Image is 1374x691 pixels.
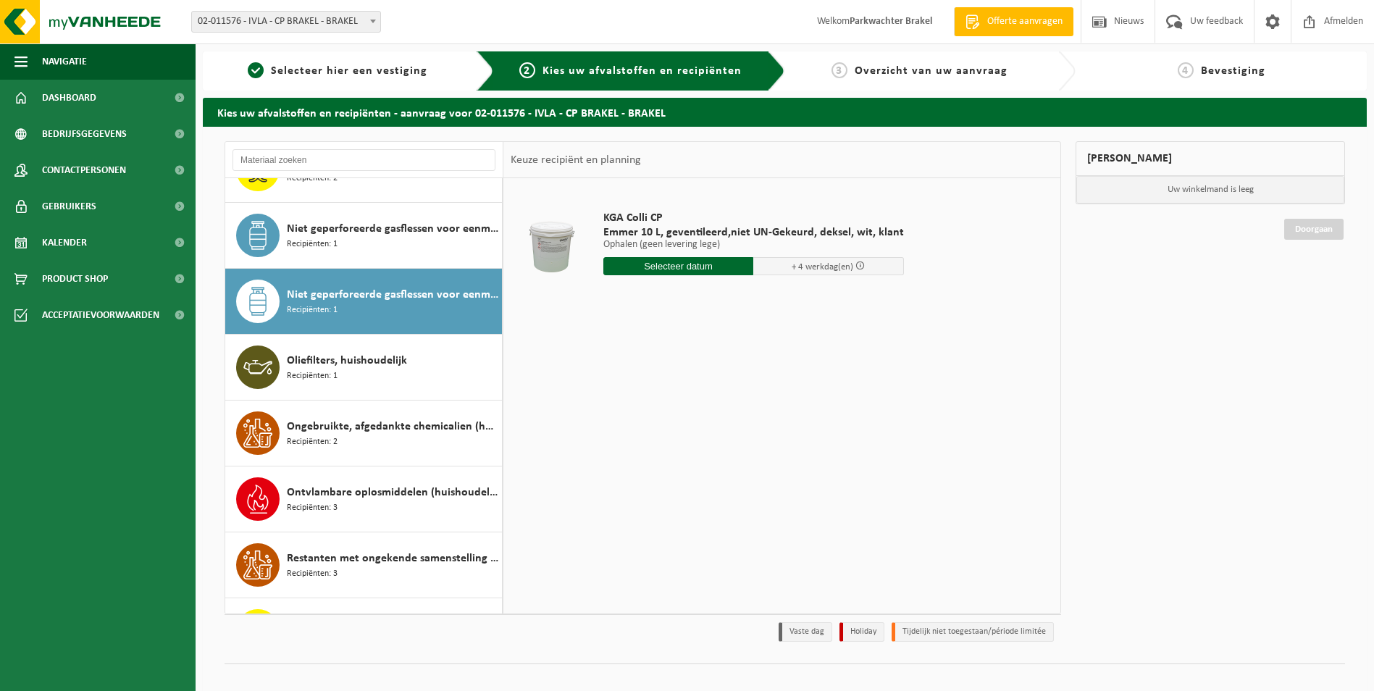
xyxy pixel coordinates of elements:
[42,225,87,261] span: Kalender
[850,16,932,27] strong: Parkwachter Brakel
[233,149,495,171] input: Materiaal zoeken
[287,550,498,567] span: Restanten met ongekende samenstelling (huishoudelijk)
[892,622,1054,642] li: Tijdelijk niet toegestaan/période limitée
[1076,176,1344,204] p: Uw winkelmand is leeg
[603,225,904,240] span: Emmer 10 L, geventileerd,niet UN-Gekeurd, deksel, wit, klant
[287,567,338,581] span: Recipiënten: 3
[831,62,847,78] span: 3
[248,62,264,78] span: 1
[1284,219,1344,240] a: Doorgaan
[287,172,338,185] span: Recipiënten: 2
[792,262,853,272] span: + 4 werkdag(en)
[203,98,1367,126] h2: Kies uw afvalstoffen en recipiënten - aanvraag voor 02-011576 - IVLA - CP BRAKEL - BRAKEL
[42,152,126,188] span: Contactpersonen
[287,220,498,238] span: Niet geperforeerde gasflessen voor eenmalig gebruik (huishoudelijk)
[503,142,648,178] div: Keuze recipiënt en planning
[42,261,108,297] span: Product Shop
[287,418,498,435] span: Ongebruikte, afgedankte chemicalien (huishoudelijk)
[954,7,1073,36] a: Offerte aanvragen
[287,369,338,383] span: Recipiënten: 1
[42,80,96,116] span: Dashboard
[42,188,96,225] span: Gebruikers
[42,116,127,152] span: Bedrijfsgegevens
[543,65,742,77] span: Kies uw afvalstoffen en recipiënten
[287,435,338,449] span: Recipiënten: 2
[42,297,159,333] span: Acceptatievoorwaarden
[287,238,338,251] span: Recipiënten: 1
[225,401,503,466] button: Ongebruikte, afgedankte chemicalien (huishoudelijk) Recipiënten: 2
[225,532,503,598] button: Restanten met ongekende samenstelling (huishoudelijk) Recipiënten: 3
[225,335,503,401] button: Oliefilters, huishoudelijk Recipiënten: 1
[839,622,884,642] li: Holiday
[192,12,380,32] span: 02-011576 - IVLA - CP BRAKEL - BRAKEL
[42,43,87,80] span: Navigatie
[191,11,381,33] span: 02-011576 - IVLA - CP BRAKEL - BRAKEL
[287,352,407,369] span: Oliefilters, huishoudelijk
[519,62,535,78] span: 2
[1178,62,1194,78] span: 4
[779,622,832,642] li: Vaste dag
[287,501,338,515] span: Recipiënten: 3
[225,203,503,269] button: Niet geperforeerde gasflessen voor eenmalig gebruik (huishoudelijk) Recipiënten: 1
[1201,65,1265,77] span: Bevestiging
[984,14,1066,29] span: Offerte aanvragen
[1076,141,1345,176] div: [PERSON_NAME]
[603,257,754,275] input: Selecteer datum
[287,484,498,501] span: Ontvlambare oplosmiddelen (huishoudelijk)
[271,65,427,77] span: Selecteer hier een vestiging
[225,269,503,335] button: Niet geperforeerde gasflessen voor eenmalig gebruik (huishoudelijk) - aanstekers Recipiënten: 1
[225,466,503,532] button: Ontvlambare oplosmiddelen (huishoudelijk) Recipiënten: 3
[287,286,498,303] span: Niet geperforeerde gasflessen voor eenmalig gebruik (huishoudelijk) - aanstekers
[603,211,904,225] span: KGA Colli CP
[210,62,465,80] a: 1Selecteer hier een vestiging
[603,240,904,250] p: Ophalen (geen levering lege)
[855,65,1008,77] span: Overzicht van uw aanvraag
[287,303,338,317] span: Recipiënten: 1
